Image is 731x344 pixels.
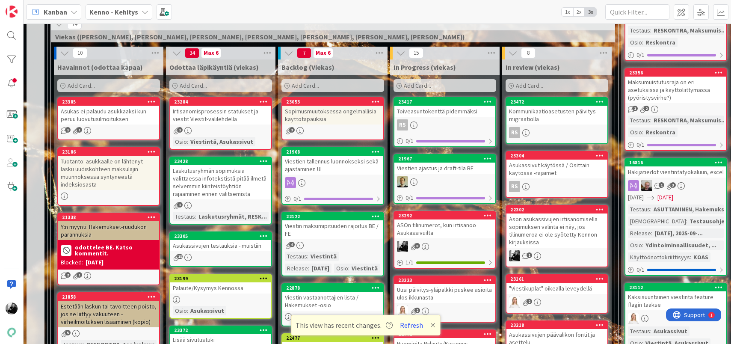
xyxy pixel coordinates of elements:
[282,213,383,239] div: 22122Viestin maksimipituuden rajoitus BE / FE
[169,231,272,267] a: 23305Asukassivujen testauksia - muistiin
[394,212,495,238] div: 23292ASOn tilinumerot, kun irtisanoo Asukassivuilta
[506,214,607,248] div: Ason asukassivujen irtisanomisella sopimuksen valinta ei näy, jos tilinumeroa ei ole syötetty Ken...
[636,265,645,274] span: 0 / 1
[691,252,710,262] div: KOAS
[286,214,383,219] div: 22122
[506,250,607,261] div: KM
[642,128,643,137] span: :
[625,284,726,310] div: 23112Kaksisuuntainen viestintä feature flagin taakse
[394,257,495,268] div: 1/1
[398,156,495,162] div: 21967
[510,276,607,282] div: 23161
[394,98,495,117] div: 23417Toiveasuntokenttä pidemmäksi
[397,305,408,317] img: SL
[58,293,159,327] div: 21858Estetään laskun tai tavoitteen poisto, jos se liittyy vakuuteen - virheilmoituksen lisäämine...
[398,99,495,105] div: 23417
[281,147,384,205] a: 21968Viestien tallennus luonnokseksi sekä ajastaminen UI0/1
[397,119,408,130] div: RS
[625,139,726,150] div: 0/1
[642,240,643,250] span: :
[285,264,308,273] div: Release
[506,97,608,144] a: 23472Kommunikaatioasetusten päivitys migraatiollaRS
[170,232,271,240] div: 23305
[652,228,705,238] div: [DATE], 2025-09-...
[174,233,271,239] div: 23305
[188,137,255,146] div: Viestintä, Asukassivut
[281,63,334,71] span: Backlog (Viekas)
[187,306,188,315] span: :
[77,272,82,278] span: 1
[281,97,384,140] a: 23053Sopimusmuutoksessa ongelmallisia käyttötapauksia
[58,156,159,190] div: Tuotanto: asukkaalle on lähtenyt lasku uudiskohteen maksulajin muunnoksessa syntyneestä indeksios...
[625,166,726,178] div: Hakijatiedot viestintätyökaluun, excel
[625,264,726,275] div: 0/1
[506,152,607,160] div: 23304
[58,293,159,301] div: 21858
[629,70,726,76] div: 23356
[282,213,383,220] div: 22122
[506,205,608,267] a: 22302Ason asukassivujen irtisanomisella sopimuksen valinta ei näy, jos tilinumeroa ei ole syötett...
[177,202,183,208] span: 1
[628,252,690,262] div: Käyttöönottokriittisyys
[68,82,95,89] span: Add Card...
[170,275,271,282] div: 23199
[394,155,495,163] div: 21967
[170,157,271,165] div: 23428
[414,308,420,313] span: 2
[506,206,607,214] div: 22302
[628,228,651,238] div: Release
[398,277,495,283] div: 23223
[170,157,271,199] div: 23428Laskutusryhmän sopimuksia valittaessa infotekstistä pitää ilmetä selvemmin kiinteistöyhtiön ...
[286,149,383,155] div: 21968
[348,264,349,273] span: :
[296,320,393,330] span: This view has recent changes.
[58,148,159,190] div: 23186Tuotanto: asukkaalle on lähtenyt lasku uudiskohteen maksulajin muunnoksessa syntyneestä inde...
[174,158,271,164] div: 23428
[404,82,431,89] span: Add Card...
[65,272,71,278] span: 2
[516,82,543,89] span: Add Card...
[282,334,383,342] div: 22477
[65,330,71,335] span: 5
[282,193,383,204] div: 0/1
[307,252,308,261] span: :
[625,180,726,191] div: JH
[394,219,495,238] div: ASOn tilinumerot, kun irtisanoo Asukassivuilta
[506,63,560,71] span: In review (viekas)
[628,128,642,137] div: Osio
[282,106,383,125] div: Sopimusmuutoksessa ongelmallisia käyttötapauksia
[510,322,607,328] div: 23218
[170,240,271,251] div: Asukassivujen testauksia - muistiin
[527,299,532,304] span: 2
[506,98,607,125] div: 23472Kommunikaatioasetusten päivitys migraatiolla
[173,212,195,221] div: Testaus
[397,176,408,187] img: ML
[282,148,383,175] div: 21968Viestien tallennus luonnokseksi sekä ajastaminen UI
[394,276,495,284] div: 23223
[57,147,160,206] a: 23186Tuotanto: asukkaalle on lähtenyt lasku uudiskohteen maksulajin muunnoksessa syntyneestä inde...
[394,193,495,203] div: 0/1
[625,69,726,77] div: 23356
[58,214,159,221] div: 21338
[625,284,726,291] div: 23112
[506,275,607,294] div: 23161"Viestikuplat" oikealla leveydellä
[394,97,496,147] a: 23417Toiveasuntokenttä pidemmäksiRS0/1
[650,326,651,336] span: :
[506,206,607,248] div: 22302Ason asukassivujen irtisanomisella sopimuksen valinta ei näy, jos tilinumeroa ei ole syötett...
[659,182,664,188] span: 1
[282,156,383,175] div: Viestien tallennus luonnokseksi sekä ajastaminen UI
[509,181,520,192] div: RS
[509,297,520,308] img: SL
[651,116,728,125] div: RESKONTRA, Maksumuis...
[62,99,159,105] div: 23385
[195,212,196,221] span: :
[397,241,408,252] img: KM
[650,26,651,35] span: :
[651,26,728,35] div: RESKONTRA, Maksumuis...
[641,180,652,191] img: JH
[170,165,271,199] div: Laskutusryhmän sopimuksia valittaessa infotekstistä pitää ilmetä selvemmin kiinteistöyhtiön rajaa...
[293,194,302,203] span: 0 / 1
[6,326,18,338] img: avatar
[625,69,726,103] div: 23356Maksumuistutusraja on eri asetuksissa ja käyttöliittymässä (pyöristysvirhe?)
[643,38,678,47] div: Reskontra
